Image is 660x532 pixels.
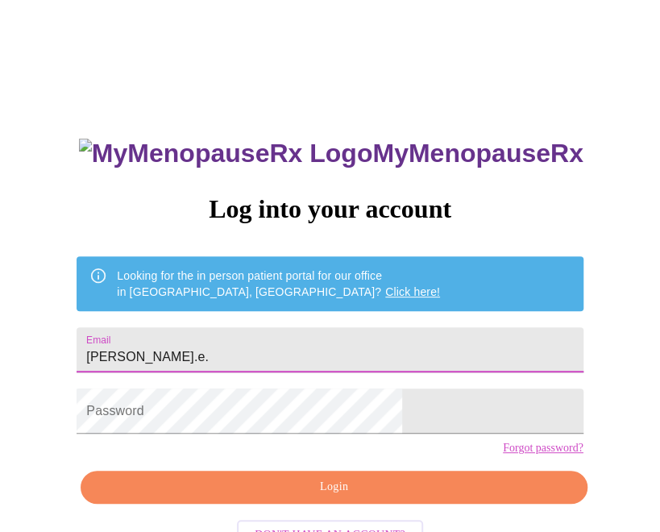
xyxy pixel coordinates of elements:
div: Looking for the in person patient portal for our office in [GEOGRAPHIC_DATA], [GEOGRAPHIC_DATA]? [117,261,440,306]
span: Login [99,477,568,497]
h3: MyMenopauseRx [79,139,583,168]
a: Click here! [385,285,440,298]
a: Forgot password? [503,442,583,455]
h3: Log into your account [77,194,583,224]
img: MyMenopauseRx Logo [79,139,372,168]
button: Login [81,471,587,504]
